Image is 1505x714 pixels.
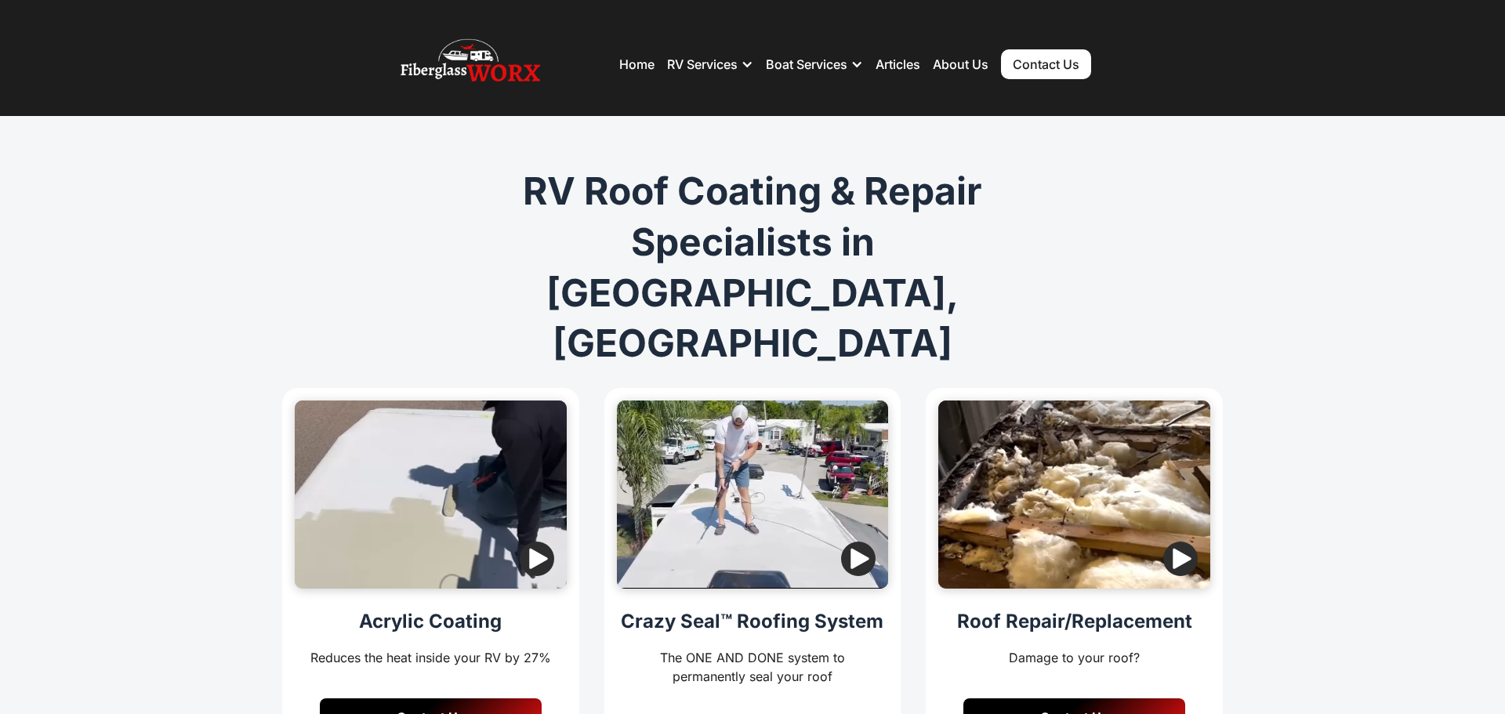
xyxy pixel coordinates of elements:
img: Fiberglass WorX – RV Repair, RV Roof & RV Detailing [401,33,540,96]
a: About Us [933,56,988,72]
img: Play video [841,542,876,576]
h3: The ONE AND DONE system to permanently seal your roof [629,648,876,686]
h3: Damage to your roof? [1009,648,1140,667]
div: Roof Repair/Replacement [957,607,1192,636]
a: Articles [876,56,920,72]
div: RV Services [667,41,753,88]
div: RV Services [667,56,738,72]
a: Home [619,56,655,72]
a: Contact Us [1001,49,1091,79]
div: Boat Services [766,41,863,88]
div: Crazy Seal [621,607,883,636]
img: Play video [1163,542,1198,576]
h3: Reduces the heat inside your RV by 27% [310,648,551,667]
img: Play video [520,542,554,576]
div: Acrylic Coating [359,607,502,636]
div: Boat Services [766,56,847,72]
strong: ™ Roofing System [720,610,883,632]
h1: RV Roof Coating & Repair Specialists in [GEOGRAPHIC_DATA], [GEOGRAPHIC_DATA] [451,166,1053,369]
